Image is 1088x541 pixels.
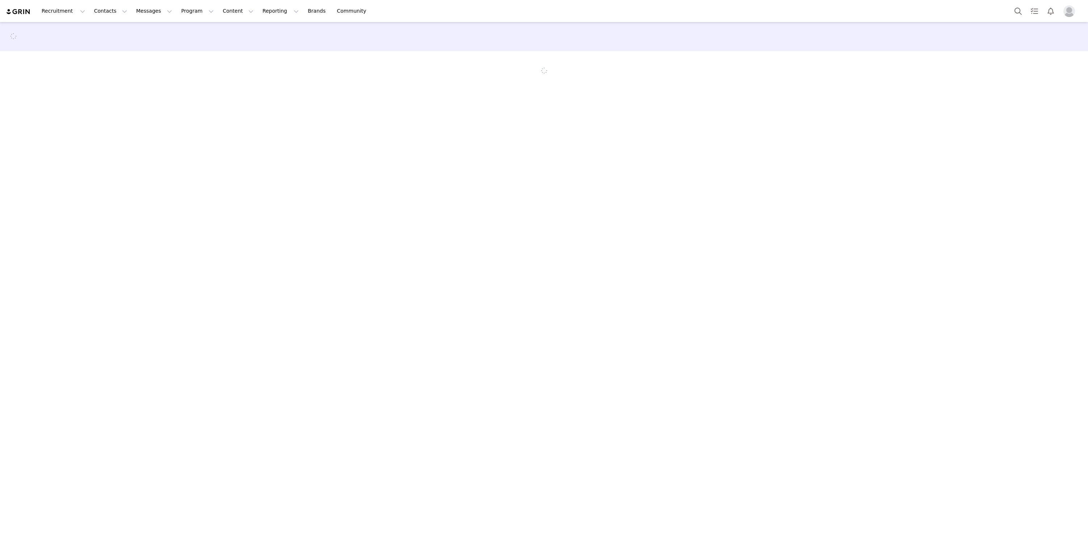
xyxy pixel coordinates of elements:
button: Recruitment [37,3,89,19]
a: Community [333,3,374,19]
button: Messages [132,3,176,19]
button: Notifications [1043,3,1059,19]
button: Search [1010,3,1026,19]
button: Profile [1059,5,1082,17]
button: Program [177,3,218,19]
button: Content [218,3,258,19]
button: Reporting [258,3,303,19]
a: Tasks [1026,3,1042,19]
img: placeholder-profile.jpg [1063,5,1075,17]
button: Contacts [90,3,131,19]
a: Brands [303,3,332,19]
img: grin logo [6,8,31,15]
